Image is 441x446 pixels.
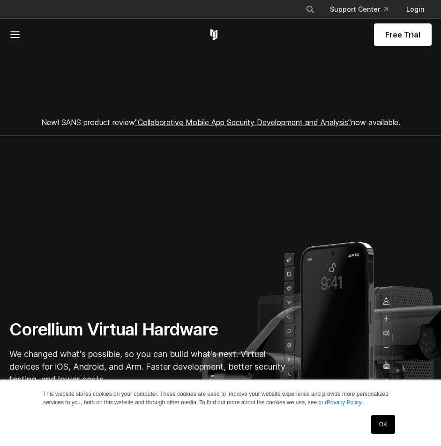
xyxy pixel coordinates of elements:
a: Support Center [322,1,395,18]
h1: Corellium Virtual Hardware [9,319,291,340]
a: Login [399,1,432,18]
a: Privacy Policy. [327,399,363,406]
a: Corellium Home [208,29,220,40]
p: We changed what's possible, so you can build what's next. Virtual devices for iOS, Android, and A... [9,348,291,386]
a: "Collaborative Mobile App Security Development and Analysis" [135,118,351,127]
span: New! SANS product review now available. [41,118,400,127]
a: OK [371,415,395,434]
div: Navigation Menu [298,1,432,18]
span: Free Trial [385,29,420,40]
a: Free Trial [374,23,432,46]
button: Search [302,1,319,18]
p: This website stores cookies on your computer. These cookies are used to improve your website expe... [43,390,398,407]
